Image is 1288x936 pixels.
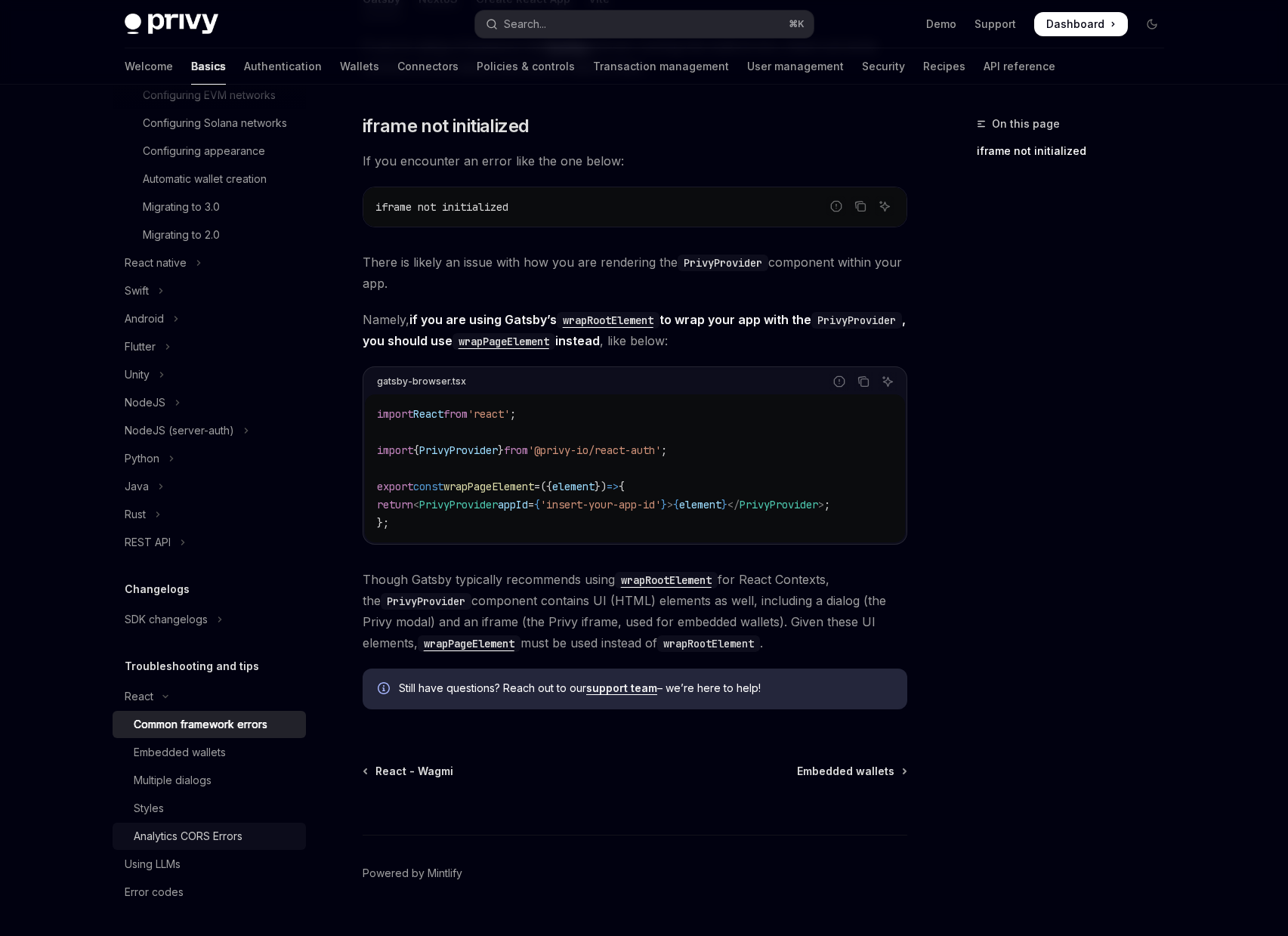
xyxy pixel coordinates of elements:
[926,17,956,32] a: Demo
[363,114,530,138] span: iframe not initialized
[113,739,306,766] a: Embedded wallets
[375,200,508,214] span: iframe not initialized
[443,480,534,493] span: wrapPageElement
[125,254,187,272] div: React native
[747,48,844,85] a: User management
[125,657,259,675] h5: Troubleshooting and tips
[125,14,218,35] img: dark logo
[413,443,419,457] span: {
[661,498,667,511] span: }
[862,48,905,85] a: Security
[125,610,208,629] div: SDK changelogs
[452,333,555,348] a: wrapPageElement
[113,683,306,710] button: Toggle React section
[661,443,667,457] span: ;
[923,48,965,85] a: Recipes
[113,767,306,794] a: Multiple dialogs
[134,771,212,789] div: Multiple dialogs
[381,593,471,610] code: PrivyProvider
[418,635,520,652] code: wrapPageElement
[340,48,379,85] a: Wallets
[727,498,740,511] span: </
[377,372,466,391] div: gatsby-browser.tsx
[113,193,306,221] a: Migrating to 3.0
[811,312,902,329] code: PrivyProvider
[797,764,906,779] a: Embedded wallets
[1140,12,1164,36] button: Toggle dark mode
[1034,12,1128,36] a: Dashboard
[377,498,413,511] span: return
[477,48,575,85] a: Policies & controls
[143,170,267,188] div: Automatic wallet creation
[974,17,1016,32] a: Support
[452,333,555,350] code: wrapPageElement
[818,498,824,511] span: >
[125,533,171,551] div: REST API
[125,282,149,300] div: Swift
[413,480,443,493] span: const
[125,394,165,412] div: NodeJS
[984,48,1055,85] a: API reference
[125,580,190,598] h5: Changelogs
[113,165,306,193] a: Automatic wallet creation
[540,480,552,493] span: ({
[540,498,661,511] span: 'insert-your-app-id'
[113,137,306,165] a: Configuring appearance
[113,221,306,249] a: Migrating to 2.0
[113,249,306,276] button: Toggle React native section
[679,498,721,511] span: element
[854,372,873,391] button: Copy the contents from the code block
[191,48,226,85] a: Basics
[399,681,892,696] span: Still have questions? Reach out to our – we’re here to help!
[1046,17,1104,32] span: Dashboard
[113,333,306,360] button: Toggle Flutter section
[125,449,159,468] div: Python
[113,879,306,906] a: Error codes
[829,372,849,391] button: Report incorrect code
[113,389,306,416] button: Toggle NodeJS section
[789,18,805,30] span: ⌘ K
[595,480,607,493] span: })
[419,443,498,457] span: PrivyProvider
[418,635,520,650] a: wrapPageElement
[113,823,306,850] a: Analytics CORS Errors
[134,743,226,761] div: Embedded wallets
[657,635,760,652] code: wrapRootElement
[363,309,907,351] span: Namely, , like below:
[363,150,907,171] span: If you encounter an error like the one below:
[125,366,150,384] div: Unity
[534,498,540,511] span: {
[134,827,242,845] div: Analytics CORS Errors
[113,851,306,878] a: Using LLMs
[375,764,453,779] span: React - Wagmi
[113,361,306,388] button: Toggle Unity section
[593,48,729,85] a: Transaction management
[504,443,528,457] span: from
[377,407,413,421] span: import
[125,505,146,524] div: Rust
[125,687,153,706] div: React
[134,715,267,734] div: Common framework errors
[878,372,897,391] button: Ask AI
[826,196,846,216] button: Report incorrect code
[113,417,306,444] button: Toggle NodeJS (server-auth) section
[397,48,459,85] a: Connectors
[113,529,306,556] button: Toggle REST API section
[740,498,818,511] span: PrivyProvider
[363,312,906,348] strong: if you are using Gatsby’s to wrap your app with the , you should use instead
[125,477,149,496] div: Java
[125,338,156,356] div: Flutter
[377,443,413,457] span: import
[875,196,894,216] button: Ask AI
[615,572,718,587] a: wrapRootElement
[413,498,419,511] span: <
[443,407,468,421] span: from
[678,255,768,271] code: PrivyProvider
[797,764,894,779] span: Embedded wallets
[125,48,173,85] a: Welcome
[607,480,619,493] span: =>
[667,498,673,511] span: >
[977,139,1176,163] a: iframe not initialized
[143,114,287,132] div: Configuring Solana networks
[619,480,625,493] span: {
